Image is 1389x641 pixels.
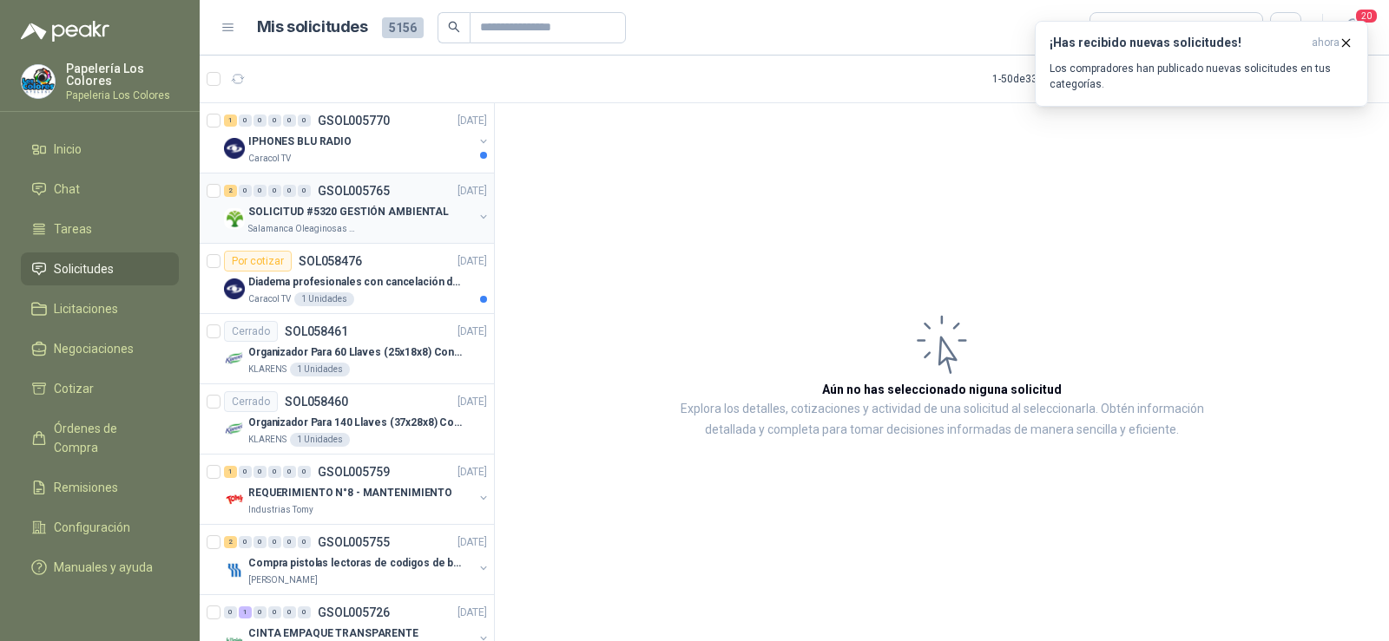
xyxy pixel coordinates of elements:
div: 2 [224,536,237,548]
div: 0 [283,185,296,197]
p: [DATE] [458,324,487,340]
p: KLARENS [248,433,286,447]
div: 1 [224,114,237,127]
div: 0 [298,536,311,548]
a: Licitaciones [21,292,179,325]
p: GSOL005759 [318,466,390,478]
p: SOL058460 [285,396,348,408]
p: Organizador Para 60 Llaves (25x18x8) Con Cerradura [248,344,464,361]
span: Solicitudes [54,259,114,278]
div: 0 [268,536,281,548]
button: 20 [1337,12,1368,43]
div: 1 Unidades [294,292,354,306]
p: SOL058461 [285,325,348,337]
p: [DATE] [458,464,487,481]
div: 1 - 50 de 3330 [992,65,1105,93]
p: Explora los detalles, cotizaciones y actividad de una solicitud al seleccionarla. Obtén informaci... [668,399,1215,441]
div: Cerrado [224,391,278,412]
div: 0 [239,185,252,197]
p: GSOL005765 [318,185,390,197]
a: Tareas [21,213,179,245]
span: Cotizar [54,379,94,398]
img: Company Logo [224,559,245,580]
p: GSOL005755 [318,536,390,548]
a: 2 0 0 0 0 0 GSOL005755[DATE] Company LogoCompra pistolas lectoras de codigos de barras[PERSON_NAME] [224,532,490,587]
div: Por cotizar [224,251,292,271]
span: 20 [1354,8,1379,24]
a: Chat [21,173,179,206]
div: 0 [253,466,267,478]
button: ¡Has recibido nuevas solicitudes!ahora Los compradores han publicado nuevas solicitudes en tus ca... [1035,21,1368,107]
div: 0 [253,114,267,127]
a: CerradoSOL058460[DATE] Company LogoOrganizador Para 140 Llaves (37x28x8) Con CerraduraKLARENS1 Un... [200,384,494,455]
a: Negociaciones [21,332,179,365]
p: [PERSON_NAME] [248,573,318,587]
div: 1 [224,466,237,478]
span: search [448,21,460,33]
a: Órdenes de Compra [21,412,179,464]
span: Órdenes de Compra [54,419,162,457]
p: Industrias Tomy [248,503,313,517]
div: 0 [268,606,281,618]
span: Inicio [54,140,82,159]
span: Negociaciones [54,339,134,358]
p: GSOL005726 [318,606,390,618]
p: SOL058476 [299,255,362,267]
p: [DATE] [458,183,487,199]
span: Licitaciones [54,299,118,318]
p: [DATE] [458,113,487,129]
img: Company Logo [224,419,245,440]
div: 0 [268,185,281,197]
p: Los compradores han publicado nuevas solicitudes en tus categorías. [1050,61,1353,92]
div: 1 Unidades [290,433,350,447]
a: Inicio [21,133,179,166]
div: 0 [268,114,281,127]
p: Papelería Los Colores [66,62,179,87]
div: 0 [283,536,296,548]
p: [DATE] [458,253,487,270]
p: KLARENS [248,363,286,376]
p: Papeleria Los Colores [66,90,179,101]
img: Company Logo [224,138,245,159]
div: 1 Unidades [290,363,350,376]
p: Caracol TV [248,152,291,166]
span: Chat [54,180,80,199]
div: 0 [239,466,252,478]
span: Tareas [54,219,92,239]
a: Solicitudes [21,252,179,285]
p: [DATE] [458,605,487,621]
a: Manuales y ayuda [21,551,179,584]
img: Company Logo [224,349,245,370]
div: 0 [253,536,267,548]
p: [DATE] [458,534,487,551]
a: Cotizar [21,372,179,405]
div: Cerrado [224,321,278,342]
span: Configuración [54,518,130,537]
a: Remisiones [21,471,179,504]
div: 2 [224,185,237,197]
p: Diadema profesionales con cancelación de ruido en micrófono [248,274,464,291]
div: 0 [298,185,311,197]
h1: Mis solicitudes [257,15,368,40]
p: IPHONES BLU RADIO [248,134,352,150]
img: Company Logo [22,65,55,98]
div: 0 [239,536,252,548]
h3: Aún no has seleccionado niguna solicitud [822,380,1062,399]
div: 0 [298,606,311,618]
span: Remisiones [54,478,118,497]
div: 0 [283,606,296,618]
p: Salamanca Oleaginosas SAS [248,222,358,236]
span: Manuales y ayuda [54,558,153,577]
img: Company Logo [224,278,245,299]
a: 1 0 0 0 0 0 GSOL005770[DATE] Company LogoIPHONES BLU RADIOCaracol TV [224,110,490,166]
a: 2 0 0 0 0 0 GSOL005765[DATE] Company LogoSOLICITUD #5320 GESTIÓN AMBIENTALSalamanca Oleaginosas SAS [224,180,490,236]
p: Compra pistolas lectoras de codigos de barras [248,555,464,572]
div: 0 [283,466,296,478]
p: GSOL005770 [318,114,390,127]
p: Caracol TV [248,292,291,306]
p: SOLICITUD #5320 GESTIÓN AMBIENTAL [248,204,449,220]
a: Configuración [21,511,179,544]
div: 0 [253,185,267,197]
img: Company Logo [224,208,245,229]
div: 0 [283,114,296,127]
